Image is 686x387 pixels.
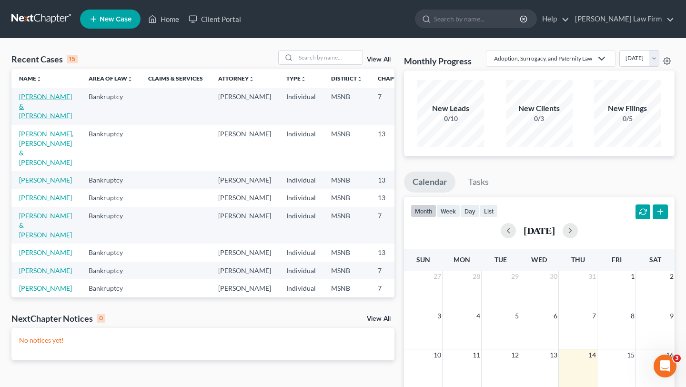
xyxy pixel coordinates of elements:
[323,297,370,315] td: MSNB
[436,310,442,322] span: 3
[454,255,470,264] span: Mon
[669,310,675,322] span: 9
[404,55,472,67] h3: Monthly Progress
[436,204,460,217] button: week
[370,125,418,171] td: 13
[549,349,558,361] span: 13
[370,88,418,124] td: 7
[370,262,418,279] td: 7
[89,75,133,82] a: Area of Lawunfold_more
[97,314,105,323] div: 0
[654,355,676,377] iframe: Intercom live chat
[323,244,370,261] td: MSNB
[19,266,72,275] a: [PERSON_NAME]
[475,310,481,322] span: 4
[184,10,246,28] a: Client Portal
[279,279,323,297] td: Individual
[81,207,141,244] td: Bankruptcy
[279,189,323,207] td: Individual
[279,244,323,261] td: Individual
[494,54,592,62] div: Adoption, Surrogacy, and Paternity Law
[612,255,622,264] span: Fri
[36,76,42,82] i: unfold_more
[127,76,133,82] i: unfold_more
[279,125,323,171] td: Individual
[514,310,520,322] span: 5
[553,310,558,322] span: 6
[100,16,131,23] span: New Case
[211,279,279,297] td: [PERSON_NAME]
[141,69,211,88] th: Claims & Services
[81,244,141,261] td: Bankruptcy
[630,271,636,282] span: 1
[416,255,430,264] span: Sun
[19,130,73,166] a: [PERSON_NAME], [PERSON_NAME] & [PERSON_NAME]
[524,225,555,235] h2: [DATE]
[323,189,370,207] td: MSNB
[143,10,184,28] a: Home
[19,248,72,256] a: [PERSON_NAME]
[279,262,323,279] td: Individual
[211,244,279,261] td: [PERSON_NAME]
[531,255,547,264] span: Wed
[211,207,279,244] td: [PERSON_NAME]
[673,355,681,362] span: 3
[367,56,391,63] a: View All
[626,349,636,361] span: 15
[211,262,279,279] td: [PERSON_NAME]
[370,297,418,315] td: 13
[417,103,484,114] div: New Leads
[506,114,573,123] div: 0/3
[370,279,418,297] td: 7
[480,204,498,217] button: list
[279,88,323,124] td: Individual
[296,51,363,64] input: Search by name...
[411,204,436,217] button: month
[537,10,569,28] a: Help
[494,255,507,264] span: Tue
[81,297,141,315] td: Bankruptcy
[472,271,481,282] span: 28
[81,262,141,279] td: Bankruptcy
[570,10,674,28] a: [PERSON_NAME] Law Firm
[594,114,661,123] div: 0/5
[510,349,520,361] span: 12
[370,207,418,244] td: 7
[211,125,279,171] td: [PERSON_NAME]
[370,189,418,207] td: 13
[417,114,484,123] div: 0/10
[367,316,391,322] a: View All
[587,271,597,282] span: 31
[506,103,573,114] div: New Clients
[433,349,442,361] span: 10
[249,76,254,82] i: unfold_more
[211,88,279,124] td: [PERSON_NAME]
[279,171,323,189] td: Individual
[323,207,370,244] td: MSNB
[279,297,323,315] td: Individual
[323,125,370,171] td: MSNB
[433,271,442,282] span: 27
[587,349,597,361] span: 14
[19,212,72,239] a: [PERSON_NAME] & [PERSON_NAME]
[331,75,363,82] a: Districtunfold_more
[434,10,521,28] input: Search by name...
[378,75,410,82] a: Chapterunfold_more
[81,171,141,189] td: Bankruptcy
[211,189,279,207] td: [PERSON_NAME]
[81,88,141,124] td: Bankruptcy
[591,310,597,322] span: 7
[370,244,418,261] td: 13
[370,171,418,189] td: 13
[301,76,306,82] i: unfold_more
[323,262,370,279] td: MSNB
[323,88,370,124] td: MSNB
[472,349,481,361] span: 11
[649,255,661,264] span: Sat
[211,297,279,315] td: [PERSON_NAME]
[665,349,675,361] span: 16
[357,76,363,82] i: unfold_more
[279,207,323,244] td: Individual
[323,279,370,297] td: MSNB
[11,313,105,324] div: NextChapter Notices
